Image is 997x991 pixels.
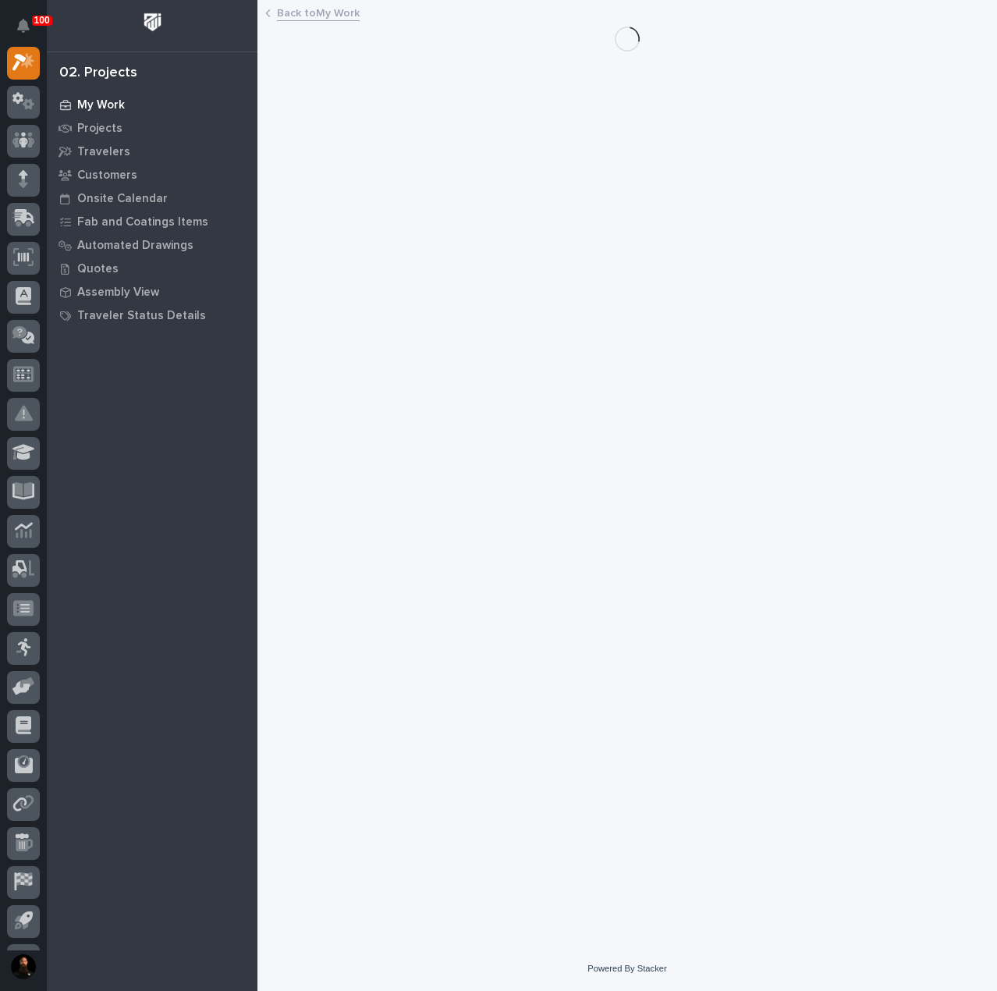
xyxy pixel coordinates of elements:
[77,309,206,323] p: Traveler Status Details
[47,233,257,257] a: Automated Drawings
[47,163,257,186] a: Customers
[77,98,125,112] p: My Work
[47,93,257,116] a: My Work
[77,286,159,300] p: Assembly View
[7,950,40,983] button: users-avatar
[47,280,257,304] a: Assembly View
[20,19,40,44] div: Notifications100
[59,65,137,82] div: 02. Projects
[47,186,257,210] a: Onsite Calendar
[47,304,257,327] a: Traveler Status Details
[34,15,50,26] p: 100
[7,9,40,42] button: Notifications
[47,210,257,233] a: Fab and Coatings Items
[277,3,360,21] a: Back toMy Work
[47,257,257,280] a: Quotes
[138,8,167,37] img: Workspace Logo
[47,140,257,163] a: Travelers
[77,239,193,253] p: Automated Drawings
[77,262,119,276] p: Quotes
[47,116,257,140] a: Projects
[77,192,168,206] p: Onsite Calendar
[77,215,208,229] p: Fab and Coatings Items
[77,122,122,136] p: Projects
[77,169,137,183] p: Customers
[587,964,666,973] a: Powered By Stacker
[77,145,130,159] p: Travelers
